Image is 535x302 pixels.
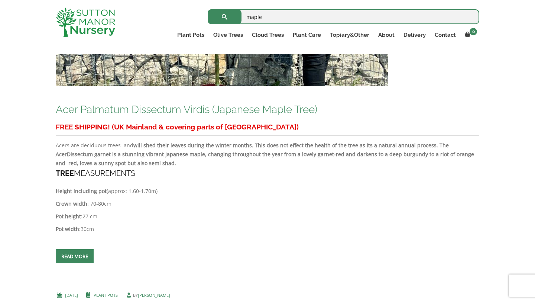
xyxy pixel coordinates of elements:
[56,168,479,179] h4: MEASUREMENTS
[56,120,479,134] h3: FREE SHIPPING! (UK Mainland & covering parts of [GEOGRAPHIC_DATA])
[56,103,317,116] a: Acer Palmatum Dissectum Virdis (Japanese Maple Tree)
[56,212,479,221] p: :27 cm
[125,292,170,298] span: by
[325,30,374,40] a: Topiary&Other
[138,292,170,298] a: [PERSON_NAME]
[56,187,107,195] strong: Height including pot
[56,187,479,196] p: (approx: 1.60-1.70m)
[56,225,479,234] p: :30cm
[56,151,474,167] b: Dissectum garnet is a stunning vibrant Japanese maple, changing throughout the year from a lovely...
[288,30,325,40] a: Plant Care
[56,200,87,207] strong: Crown width
[460,30,479,40] a: 0
[247,30,288,40] a: Cloud Trees
[208,9,479,24] input: Search...
[56,213,81,220] strong: Pot height
[133,142,438,149] b: will shed their leaves during the winter months. This does not effect the health of the tree as i...
[374,30,399,40] a: About
[56,120,479,234] div: Acers are deciduous trees and
[56,225,79,232] strong: Pot width
[56,199,479,208] p: : 70-80cm
[65,292,78,298] a: [DATE]
[56,169,74,178] strong: TREE
[209,30,247,40] a: Olive Trees
[399,30,430,40] a: Delivery
[173,30,209,40] a: Plant Pots
[470,28,477,35] span: 0
[56,249,94,263] a: Read more
[94,292,118,298] a: Plant Pots
[56,7,115,37] img: logo
[430,30,460,40] a: Contact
